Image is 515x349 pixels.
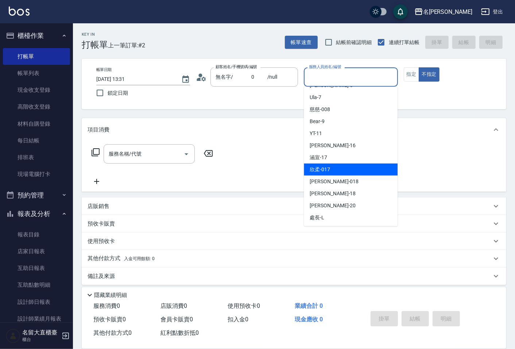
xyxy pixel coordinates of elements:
[310,118,325,125] span: Bear -9
[82,250,506,267] div: 其他付款方式入金可用餘額: 0
[82,32,108,37] h2: Key In
[88,255,155,263] p: 其他付款方式
[3,26,70,45] button: 櫃檯作業
[3,132,70,149] a: 每日結帳
[309,64,341,70] label: 服務人員姓名/編號
[9,7,30,16] img: Logo
[310,106,330,113] span: 慈慈 -008
[3,277,70,293] a: 互助點數明細
[124,256,155,261] span: 入金可用餘額: 0
[423,7,472,16] div: 名[PERSON_NAME]
[93,316,126,323] span: 預收卡販賣 0
[3,243,70,260] a: 店家日報表
[3,65,70,82] a: 帳單列表
[295,316,323,323] span: 現金應收 0
[88,220,115,228] p: 預收卡販賣
[3,186,70,205] button: 預約管理
[82,118,506,141] div: 項目消費
[310,178,359,185] span: [PERSON_NAME] -018
[88,272,115,280] p: 備註及來源
[82,40,108,50] h3: 打帳單
[3,260,70,277] a: 互助日報表
[419,67,439,82] button: 不指定
[3,98,70,115] a: 高階收支登錄
[22,329,59,336] h5: 名留大直櫃臺
[310,154,327,161] span: 涵宣 -17
[310,94,321,101] span: Ula -7
[108,41,146,50] span: 上一筆訂單:#2
[3,294,70,310] a: 設計師日報表
[3,226,70,243] a: 報表目錄
[411,4,475,19] button: 名[PERSON_NAME]
[310,130,322,137] span: YT -11
[93,329,132,336] span: 其他付款方式 0
[88,203,109,210] p: 店販銷售
[404,67,419,82] button: 指定
[310,82,353,89] span: [PERSON_NAME] -5
[96,73,174,85] input: YYYY/MM/DD hh:mm
[3,82,70,98] a: 現金收支登錄
[310,166,330,173] span: 欣柔 -017
[3,48,70,65] a: 打帳單
[228,316,248,323] span: 扣入金 0
[310,190,356,197] span: [PERSON_NAME] -18
[310,202,356,209] span: [PERSON_NAME] -20
[216,64,257,70] label: 顧客姓名/手機號碼/編號
[94,291,127,299] p: 隱藏業績明細
[3,149,70,166] a: 排班表
[177,71,194,88] button: Choose date, selected date is 2025-08-11
[3,166,70,183] a: 現場電腦打卡
[88,126,109,134] p: 項目消費
[82,232,506,250] div: 使用預收卡
[3,204,70,223] button: 報表及分析
[6,329,20,343] img: Person
[160,316,193,323] span: 會員卡販賣 0
[96,67,112,72] label: 帳單日期
[93,302,120,309] span: 服務消費 0
[336,39,372,46] span: 結帳前確認明細
[82,215,506,232] div: 預收卡販賣
[478,5,506,19] button: 登出
[285,36,318,49] button: 帳單速查
[22,336,59,343] p: 櫃台
[181,148,192,160] button: Open
[228,302,260,309] span: 使用預收卡 0
[295,302,323,309] span: 業績合計 0
[3,115,70,132] a: 材料自購登錄
[108,89,128,97] span: 鎖定日期
[310,214,324,221] span: 處長 -L
[3,310,70,327] a: 設計師業績月報表
[310,142,356,149] span: [PERSON_NAME] -16
[160,329,199,336] span: 紅利點數折抵 0
[88,238,115,245] p: 使用預收卡
[82,197,506,215] div: 店販銷售
[82,267,506,285] div: 備註及來源
[389,39,419,46] span: 連續打單結帳
[160,302,187,309] span: 店販消費 0
[393,4,408,19] button: save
